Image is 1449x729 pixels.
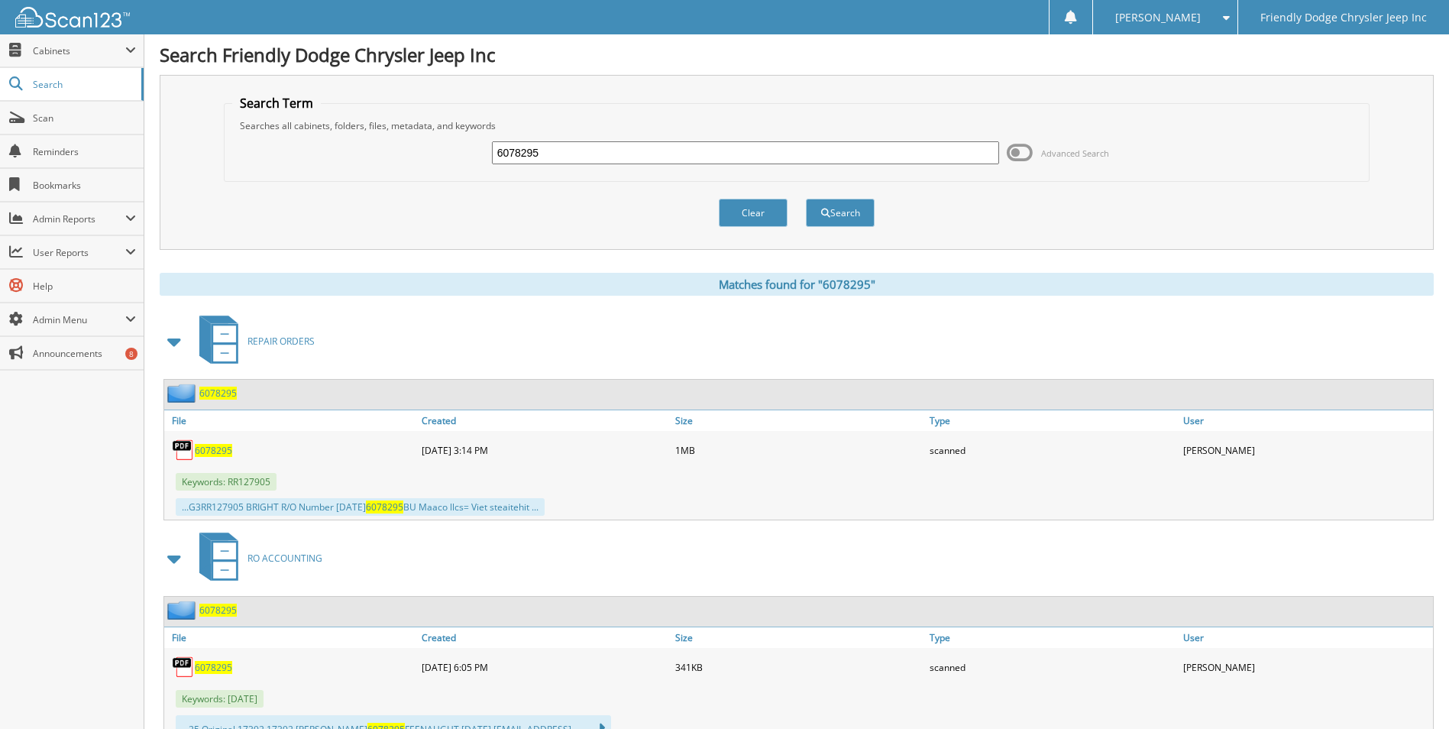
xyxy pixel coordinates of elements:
[33,246,125,259] span: User Reports
[671,410,925,431] a: Size
[806,199,875,227] button: Search
[366,501,403,514] span: 6078295
[33,347,136,360] span: Announcements
[1179,627,1433,648] a: User
[418,435,671,465] div: [DATE] 3:14 PM
[167,384,199,403] img: folder2.png
[671,652,925,682] div: 341KB
[176,498,545,516] div: ...G3RR127905 BRIGHT R/O Number [DATE] BU Maaco llcs= Viet steaitehit ...
[926,627,1179,648] a: Type
[176,473,277,491] span: Keywords: RR127905
[160,273,1434,296] div: Matches found for "6078295"
[33,313,125,326] span: Admin Menu
[33,44,125,57] span: Cabinets
[33,280,136,293] span: Help
[15,7,130,28] img: scan123-logo-white.svg
[172,656,195,679] img: PDF.png
[164,410,418,431] a: File
[199,604,237,617] a: 6078295
[199,387,237,400] a: 6078295
[1179,410,1433,431] a: User
[195,661,232,674] a: 6078295
[232,95,321,112] legend: Search Term
[33,212,125,225] span: Admin Reports
[33,179,136,192] span: Bookmarks
[671,627,925,648] a: Size
[195,444,232,457] a: 6078295
[926,652,1179,682] div: scanned
[160,42,1434,67] h1: Search Friendly Dodge Chrysler Jeep Inc
[418,627,671,648] a: Created
[1179,652,1433,682] div: [PERSON_NAME]
[1041,147,1109,159] span: Advanced Search
[719,199,788,227] button: Clear
[190,528,322,588] a: RO ACCOUNTING
[926,410,1179,431] a: Type
[33,145,136,158] span: Reminders
[926,435,1179,465] div: scanned
[232,119,1360,132] div: Searches all cabinets, folders, files, metadata, and keywords
[247,552,322,565] span: RO ACCOUNTING
[190,311,315,371] a: REPAIR ORDERS
[125,348,137,360] div: 8
[33,78,134,91] span: Search
[247,335,315,348] span: REPAIR ORDERS
[172,439,195,462] img: PDF.png
[164,627,418,648] a: File
[176,690,264,708] span: Keywords: [DATE]
[418,652,671,682] div: [DATE] 6:05 PM
[418,410,671,431] a: Created
[671,435,925,465] div: 1MB
[33,112,136,125] span: Scan
[167,601,199,620] img: folder2.png
[1115,13,1201,22] span: [PERSON_NAME]
[1179,435,1433,465] div: [PERSON_NAME]
[1260,13,1427,22] span: Friendly Dodge Chrysler Jeep Inc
